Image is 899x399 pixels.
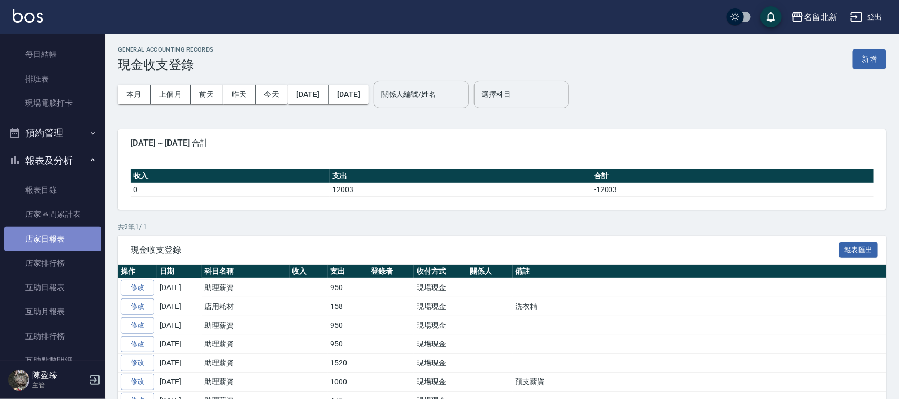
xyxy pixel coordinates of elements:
[121,298,154,315] a: 修改
[118,265,157,278] th: 操作
[131,138,874,148] span: [DATE] ~ [DATE] 合計
[32,370,86,381] h5: 陳盈臻
[202,297,290,316] td: 店用耗材
[151,85,191,104] button: 上個月
[157,278,202,297] td: [DATE]
[330,169,591,183] th: 支出
[290,265,328,278] th: 收入
[853,49,886,69] button: 新增
[4,202,101,226] a: 店家區間累計表
[157,316,202,335] td: [DATE]
[157,265,202,278] th: 日期
[414,278,467,297] td: 現場現金
[839,242,878,258] button: 報表匯出
[4,67,101,91] a: 排班表
[467,265,513,278] th: 關係人
[328,265,368,278] th: 支出
[328,354,368,373] td: 1520
[4,324,101,348] a: 互助排行榜
[157,297,202,316] td: [DATE]
[223,85,256,104] button: 昨天
[414,335,467,354] td: 現場現金
[202,278,290,297] td: 助理薪資
[8,370,29,391] img: Person
[330,183,591,196] td: 12003
[157,354,202,373] td: [DATE]
[202,316,290,335] td: 助理薪資
[121,355,154,371] a: 修改
[414,316,467,335] td: 現場現金
[513,265,886,278] th: 備註
[118,57,214,72] h3: 現金收支登錄
[846,7,886,27] button: 登出
[513,297,886,316] td: 洗衣精
[4,300,101,324] a: 互助月報表
[787,6,842,28] button: 名留北新
[591,183,874,196] td: -12003
[4,119,101,147] button: 預約管理
[328,335,368,354] td: 950
[131,245,839,255] span: 現金收支登錄
[202,373,290,392] td: 助理薪資
[328,316,368,335] td: 950
[328,297,368,316] td: 158
[131,169,330,183] th: 收入
[414,297,467,316] td: 現場現金
[191,85,223,104] button: 前天
[4,147,101,174] button: 報表及分析
[4,91,101,115] a: 現場電腦打卡
[853,54,886,64] a: 新增
[513,373,886,392] td: 預支薪資
[32,381,86,390] p: 主管
[4,348,101,373] a: 互助點數明細
[121,336,154,353] a: 修改
[414,354,467,373] td: 現場現金
[4,178,101,202] a: 報表目錄
[118,85,151,104] button: 本月
[121,374,154,390] a: 修改
[804,11,837,24] div: 名留北新
[760,6,782,27] button: save
[118,222,886,232] p: 共 9 筆, 1 / 1
[328,373,368,392] td: 1000
[368,265,414,278] th: 登錄者
[157,335,202,354] td: [DATE]
[329,85,369,104] button: [DATE]
[414,373,467,392] td: 現場現金
[202,354,290,373] td: 助理薪資
[4,251,101,275] a: 店家排行榜
[839,244,878,254] a: 報表匯出
[4,42,101,66] a: 每日結帳
[4,275,101,300] a: 互助日報表
[591,169,874,183] th: 合計
[288,85,328,104] button: [DATE]
[202,265,290,278] th: 科目名稱
[4,227,101,251] a: 店家日報表
[256,85,288,104] button: 今天
[202,335,290,354] td: 助理薪資
[118,46,214,53] h2: GENERAL ACCOUNTING RECORDS
[121,280,154,296] a: 修改
[131,183,330,196] td: 0
[157,373,202,392] td: [DATE]
[13,9,43,23] img: Logo
[328,278,368,297] td: 950
[121,317,154,334] a: 修改
[414,265,467,278] th: 收付方式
